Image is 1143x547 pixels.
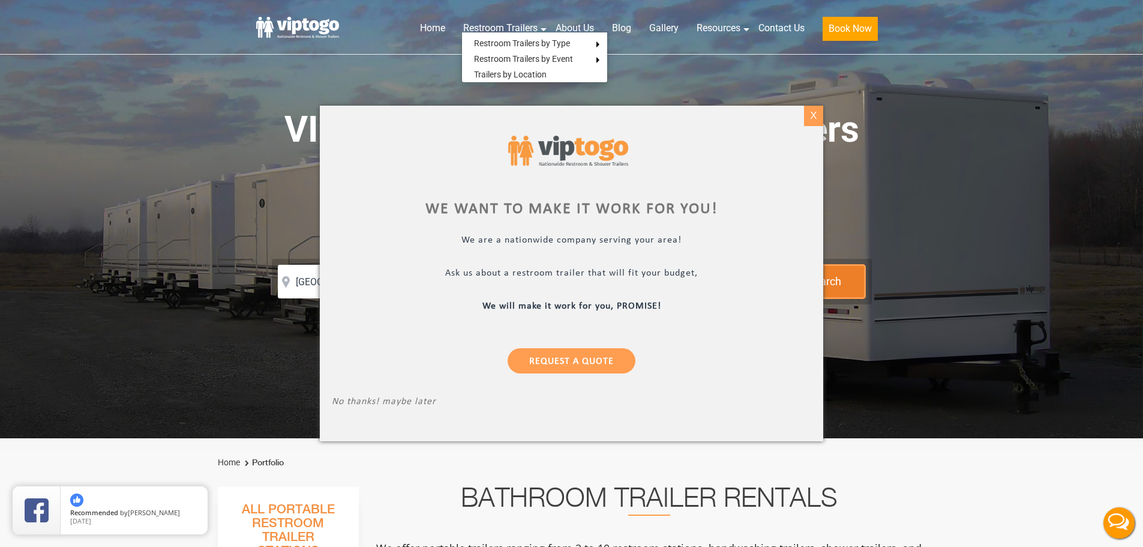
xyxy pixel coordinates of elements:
[332,202,811,217] div: We want to make it work for you!
[332,268,811,282] p: Ask us about a restroom trailer that will fit your budget,
[128,508,180,517] span: [PERSON_NAME]
[508,348,635,373] a: Request a Quote
[25,498,49,522] img: Review Rating
[332,396,811,410] p: No thanks! maybe later
[70,516,91,525] span: [DATE]
[332,235,811,249] p: We are a nationwide company serving your area!
[804,106,823,126] div: X
[482,301,661,311] b: We will make it work for you, PROMISE!
[70,508,118,517] span: Recommended
[70,494,83,507] img: thumbs up icon
[508,136,628,166] img: viptogo logo
[1095,499,1143,547] button: Live Chat
[70,509,198,518] span: by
